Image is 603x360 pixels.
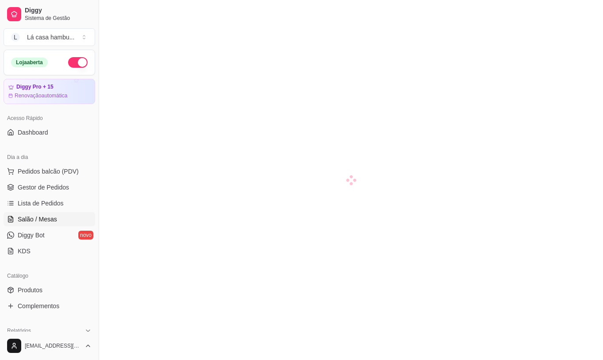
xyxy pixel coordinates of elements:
a: Salão / Mesas [4,212,95,226]
span: L [11,33,20,42]
a: Diggy Botnovo [4,228,95,242]
span: Salão / Mesas [18,215,57,224]
div: Dia a dia [4,150,95,164]
a: KDS [4,244,95,258]
button: Pedidos balcão (PDV) [4,164,95,178]
span: Diggy [25,7,92,15]
span: Produtos [18,286,42,294]
span: Relatórios [7,327,31,334]
span: Lista de Pedidos [18,199,64,208]
div: Lá casa hambu ... [27,33,74,42]
span: Pedidos balcão (PDV) [18,167,79,176]
a: Dashboard [4,125,95,139]
button: Select a team [4,28,95,46]
a: Diggy Pro + 15Renovaçãoautomática [4,79,95,104]
article: Diggy Pro + 15 [16,84,54,90]
span: Gestor de Pedidos [18,183,69,192]
span: Complementos [18,302,59,310]
a: Lista de Pedidos [4,196,95,210]
a: DiggySistema de Gestão [4,4,95,25]
button: Alterar Status [68,57,88,68]
span: [EMAIL_ADDRESS][DOMAIN_NAME] [25,342,81,349]
a: Complementos [4,299,95,313]
article: Renovação automática [15,92,67,99]
div: Loja aberta [11,58,48,67]
div: Acesso Rápido [4,111,95,125]
span: Diggy Bot [18,231,45,240]
div: Catálogo [4,269,95,283]
a: Gestor de Pedidos [4,180,95,194]
span: Dashboard [18,128,48,137]
button: [EMAIL_ADDRESS][DOMAIN_NAME] [4,335,95,356]
span: Sistema de Gestão [25,15,92,22]
a: Produtos [4,283,95,297]
span: KDS [18,247,31,255]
